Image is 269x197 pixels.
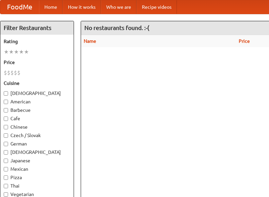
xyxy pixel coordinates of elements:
label: American [4,98,70,105]
li: ★ [4,48,9,56]
li: ★ [24,48,29,56]
input: Thai [4,184,8,188]
label: Mexican [4,166,70,172]
input: [DEMOGRAPHIC_DATA] [4,150,8,155]
li: $ [7,69,10,76]
input: American [4,100,8,104]
li: ★ [14,48,19,56]
li: $ [4,69,7,76]
input: Cafe [4,117,8,121]
input: Vegetarian [4,192,8,197]
label: Cafe [4,115,70,122]
h5: Cuisine [4,80,70,87]
input: Japanese [4,159,8,163]
a: FoodMe [0,0,39,14]
h4: Filter Restaurants [0,21,74,35]
h5: Rating [4,38,70,45]
a: Home [39,0,63,14]
label: Thai [4,183,70,189]
a: Recipe videos [137,0,177,14]
li: ★ [9,48,14,56]
a: Name [84,38,96,44]
input: Chinese [4,125,8,129]
li: $ [10,69,14,76]
h5: Price [4,59,70,66]
label: German [4,140,70,147]
li: $ [17,69,21,76]
label: [DEMOGRAPHIC_DATA] [4,90,70,97]
ng-pluralize: No restaurants found. :-( [84,25,149,31]
a: Price [239,38,250,44]
input: Czech / Slovak [4,133,8,138]
input: [DEMOGRAPHIC_DATA] [4,91,8,96]
li: $ [14,69,17,76]
input: Mexican [4,167,8,171]
li: ★ [19,48,24,56]
input: Pizza [4,175,8,180]
input: German [4,142,8,146]
input: Barbecue [4,108,8,112]
label: Japanese [4,157,70,164]
a: Who we are [101,0,137,14]
a: How it works [63,0,101,14]
label: Pizza [4,174,70,181]
label: Czech / Slovak [4,132,70,139]
label: Barbecue [4,107,70,113]
label: Chinese [4,124,70,130]
label: [DEMOGRAPHIC_DATA] [4,149,70,156]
